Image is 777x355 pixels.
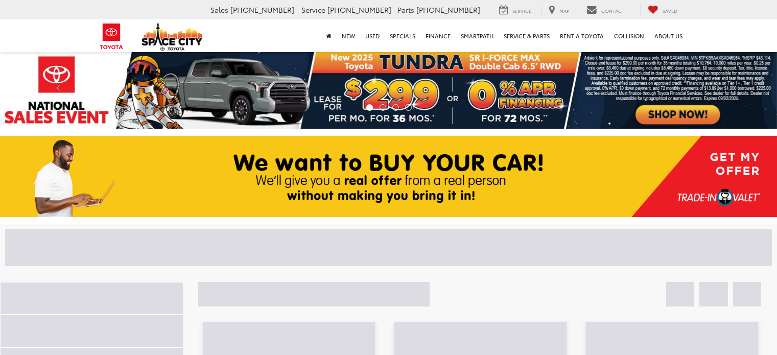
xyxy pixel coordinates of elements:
span: Service [512,7,531,14]
a: Service & Parts [499,19,555,52]
img: Toyota [92,20,131,53]
span: Map [559,7,569,14]
span: Parts [397,5,414,15]
a: Specials [385,19,420,52]
span: Sales [210,5,228,15]
a: Finance [420,19,456,52]
a: Contact [579,5,632,16]
span: Saved [663,7,677,14]
a: SmartPath [456,19,499,52]
a: Service [491,5,539,16]
span: [PHONE_NUMBER] [327,5,391,15]
a: Map [541,5,577,16]
a: My Saved Vehicles [640,5,685,16]
a: Collision [609,19,649,52]
span: [PHONE_NUMBER] [416,5,480,15]
span: Service [301,5,325,15]
span: Contact [601,7,624,14]
a: Used [360,19,385,52]
span: [PHONE_NUMBER] [230,5,294,15]
img: Space City Toyota [142,22,203,51]
a: Home [321,19,337,52]
a: Rent a Toyota [555,19,609,52]
a: New [337,19,360,52]
a: About Us [649,19,688,52]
